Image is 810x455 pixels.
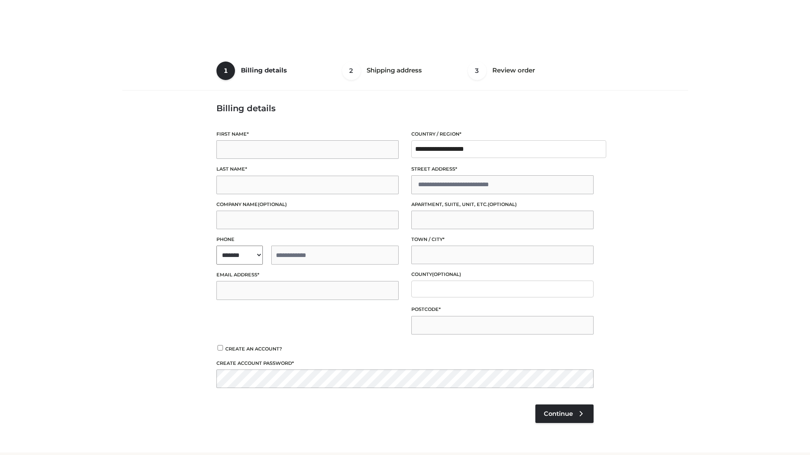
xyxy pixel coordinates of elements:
a: Continue [535,404,594,423]
h3: Billing details [216,103,594,113]
label: Email address [216,271,399,279]
label: Apartment, suite, unit, etc. [411,201,594,209]
input: Create an account? [216,345,224,351]
label: Street address [411,165,594,173]
span: Continue [544,410,573,418]
label: Phone [216,236,399,244]
span: 3 [468,62,486,80]
span: Billing details [241,66,287,74]
label: Last name [216,165,399,173]
span: 1 [216,62,235,80]
span: Create an account? [225,346,282,352]
label: Town / City [411,236,594,244]
span: Review order [492,66,535,74]
label: Country / Region [411,130,594,138]
span: (optional) [258,201,287,207]
label: Create account password [216,359,594,367]
label: Postcode [411,305,594,313]
span: (optional) [432,271,461,277]
span: (optional) [488,201,517,207]
label: Company name [216,201,399,209]
span: 2 [342,62,361,80]
span: Shipping address [367,66,422,74]
label: County [411,270,594,278]
label: First name [216,130,399,138]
